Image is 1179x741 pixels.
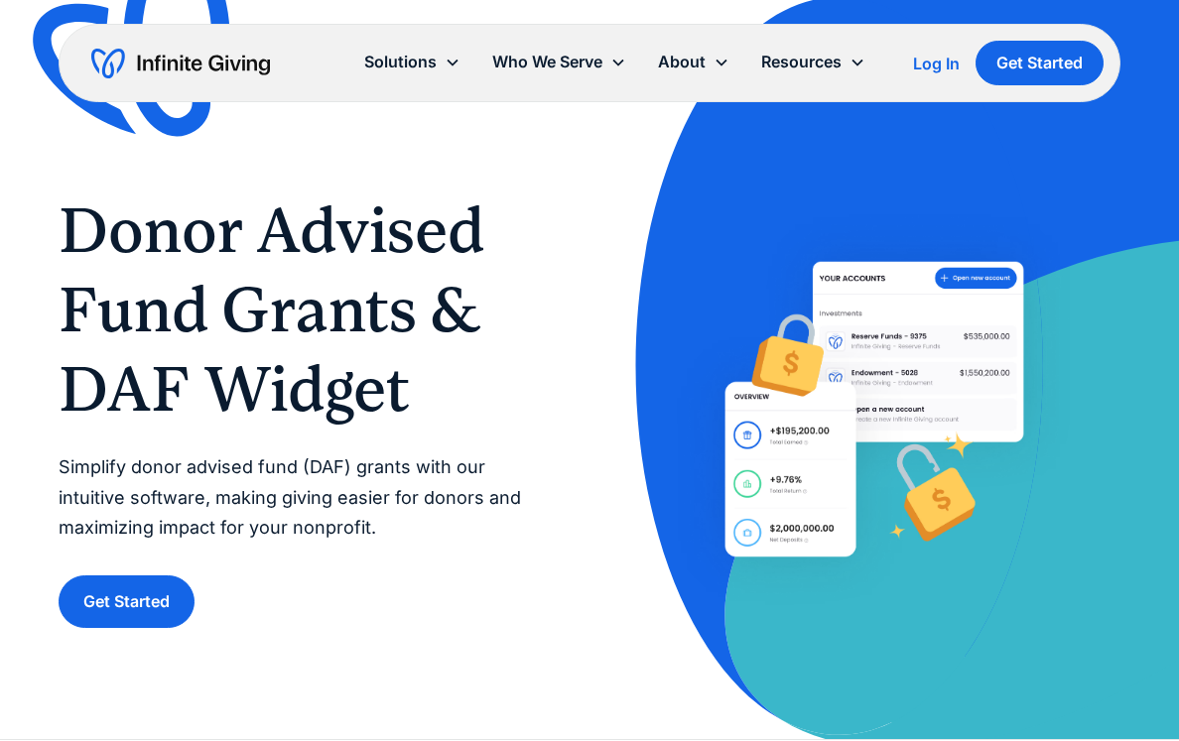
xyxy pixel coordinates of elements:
a: Get Started [976,41,1104,85]
div: Who We Serve [476,41,642,83]
div: Who We Serve [492,49,602,75]
div: Resources [745,41,881,83]
div: Solutions [364,49,437,75]
div: About [658,49,706,75]
a: Get Started [59,575,195,628]
a: Log In [913,52,960,75]
p: Simplify donor advised fund (DAF) grants with our intuitive software, making giving easier for do... [59,452,550,544]
a: home [91,48,270,79]
div: Log In [913,56,960,71]
h1: Donor Advised Fund Grants & DAF Widget [59,190,550,429]
div: Solutions [348,41,476,83]
img: Help donors easily give DAF grants to your nonprofit with Infinite Giving’s Donor Advised Fund so... [669,205,1080,613]
div: Resources [761,49,842,75]
div: About [642,41,745,83]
